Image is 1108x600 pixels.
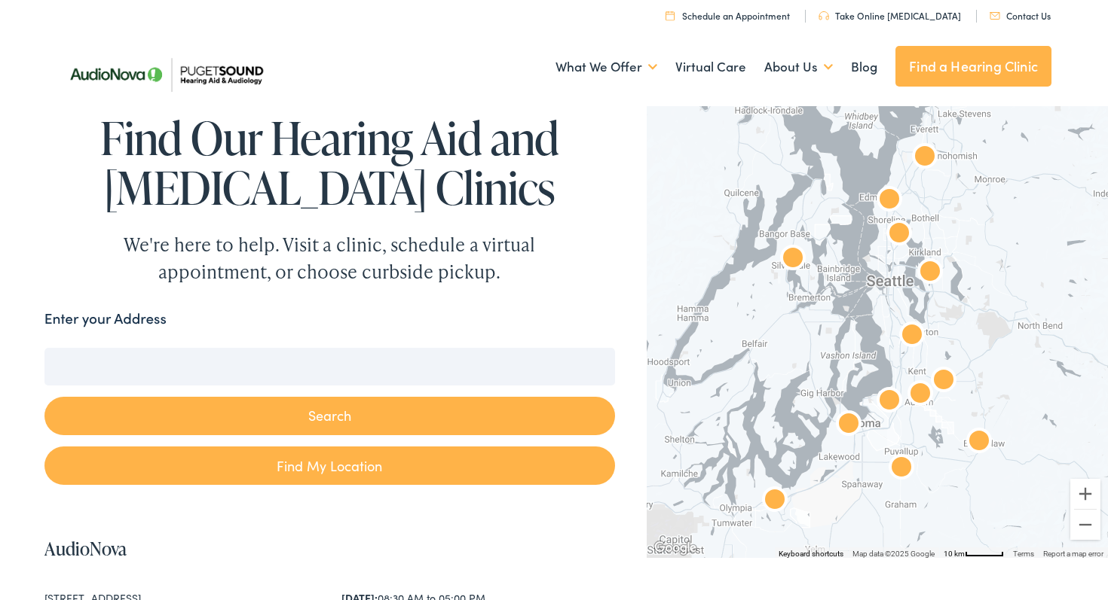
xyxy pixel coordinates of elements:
[944,550,965,558] span: 10 km
[881,217,917,253] div: AudioNova
[871,183,908,219] div: AudioNova
[819,9,961,22] a: Take Online [MEDICAL_DATA]
[88,231,571,285] div: We're here to help. Visit a clinic, schedule a virtual appointment, or choose curbside pickup.
[961,425,997,461] div: AudioNova
[907,140,943,176] div: Puget Sound Hearing Aid &#038; Audiology by AudioNova
[650,538,700,558] img: Google
[44,446,615,485] a: Find My Location
[894,318,930,355] div: AudioNova
[44,308,167,330] label: Enter your Address
[831,407,867,443] div: AudioNova
[883,451,920,487] div: AudioNova
[939,547,1009,558] button: Map Scale: 10 km per 48 pixels
[757,483,793,519] div: AudioNova
[675,39,746,95] a: Virtual Care
[666,11,675,20] img: utility icon
[990,9,1051,22] a: Contact Us
[1043,550,1103,558] a: Report a map error
[895,46,1051,87] a: Find a Hearing Clinic
[44,113,615,212] h1: Find Our Hearing Aid and [MEDICAL_DATA] Clinics
[990,12,1000,20] img: utility icon
[852,550,935,558] span: Map data ©2025 Google
[779,549,843,559] button: Keyboard shortcuts
[650,538,700,558] a: Open this area in Google Maps (opens a new window)
[44,348,615,385] input: Enter your address or zip code
[666,9,790,22] a: Schedule an Appointment
[764,39,833,95] a: About Us
[912,255,948,291] div: AudioNova
[902,377,938,413] div: AudioNova
[44,536,127,561] a: AudioNova
[1070,510,1100,540] button: Zoom out
[926,364,962,400] div: AudioNova
[1070,479,1100,509] button: Zoom in
[775,242,811,278] div: AudioNova
[819,11,829,20] img: utility icon
[44,397,615,435] button: Search
[556,39,657,95] a: What We Offer
[851,39,877,95] a: Blog
[871,384,908,420] div: AudioNova
[1013,550,1034,558] a: Terms (opens in new tab)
